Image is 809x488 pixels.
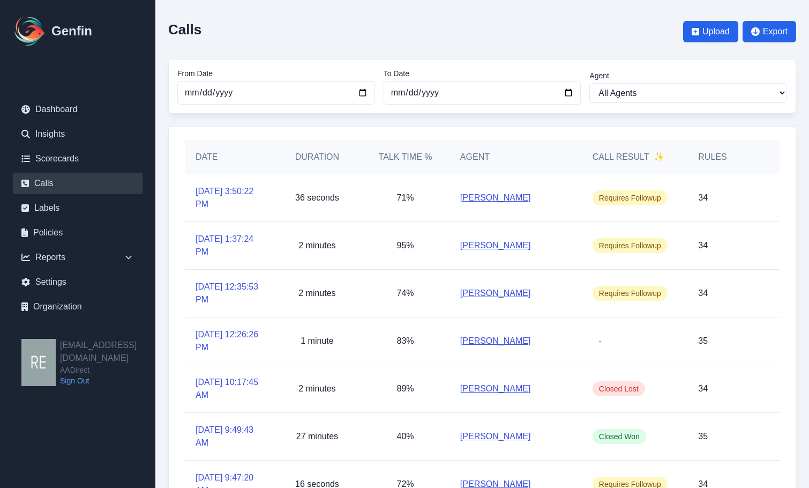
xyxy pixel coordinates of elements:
label: From Date [177,68,375,79]
span: Upload [702,25,730,38]
a: [PERSON_NAME] [460,430,531,443]
span: Requires Followup [593,190,668,205]
a: Labels [13,197,143,219]
span: Export [763,25,788,38]
a: [DATE] 10:17:45 AM [196,376,263,402]
a: Dashboard [13,99,143,120]
p: 2 minutes [298,287,335,300]
h2: Calls [168,21,201,38]
h1: Genfin [51,23,92,40]
a: [PERSON_NAME] [460,287,531,300]
a: [DATE] 12:26:26 PM [196,328,263,354]
h2: [EMAIL_ADDRESS][DOMAIN_NAME] [60,339,155,365]
p: 34 [698,191,708,204]
p: 34 [698,287,708,300]
p: 74% [397,287,414,300]
h5: Talk Time % [372,151,439,164]
p: 35 [698,430,708,443]
a: [DATE] 3:50:22 PM [196,185,263,211]
h5: Rules [698,151,726,164]
a: Settings [13,271,143,293]
a: Organization [13,296,143,317]
h5: Date [196,151,263,164]
span: Requires Followup [593,286,668,301]
span: ✨ [654,151,664,164]
h5: Duration [284,151,351,164]
p: 89% [397,382,414,395]
button: Upload [683,21,738,42]
div: Reports [13,247,143,268]
p: 27 minutes [296,430,338,443]
p: 36 seconds [295,191,339,204]
a: [DATE] 1:37:24 PM [196,233,263,258]
span: AADirect [60,365,155,375]
p: 34 [698,382,708,395]
a: [PERSON_NAME] [460,382,531,395]
p: 2 minutes [298,382,335,395]
p: 1 minute [301,335,333,347]
label: Agent [589,70,787,81]
a: Insights [13,123,143,145]
a: [PERSON_NAME] [460,239,531,252]
span: Requires Followup [593,238,668,253]
a: Policies [13,222,143,243]
p: 35 [698,335,708,347]
span: - [593,334,608,349]
a: [PERSON_NAME] [460,335,531,347]
p: 40% [397,430,414,443]
p: 83% [397,335,414,347]
a: [PERSON_NAME] [460,191,531,204]
h5: Call Result [593,151,664,164]
span: Closed Lost [593,381,645,396]
a: Scorecards [13,148,143,169]
button: Export [743,21,796,42]
a: [DATE] 9:49:43 AM [196,424,263,449]
img: Logo [13,14,47,48]
h5: Agent [460,151,490,164]
span: Closed Won [593,429,646,444]
a: Calls [13,173,143,194]
p: 95% [397,239,414,252]
label: To Date [384,68,581,79]
p: 71% [397,191,414,204]
img: resqueda@aadirect.com [21,339,56,386]
a: Sign Out [60,375,155,386]
p: 2 minutes [298,239,335,252]
a: [DATE] 12:35:53 PM [196,280,263,306]
p: 34 [698,239,708,252]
